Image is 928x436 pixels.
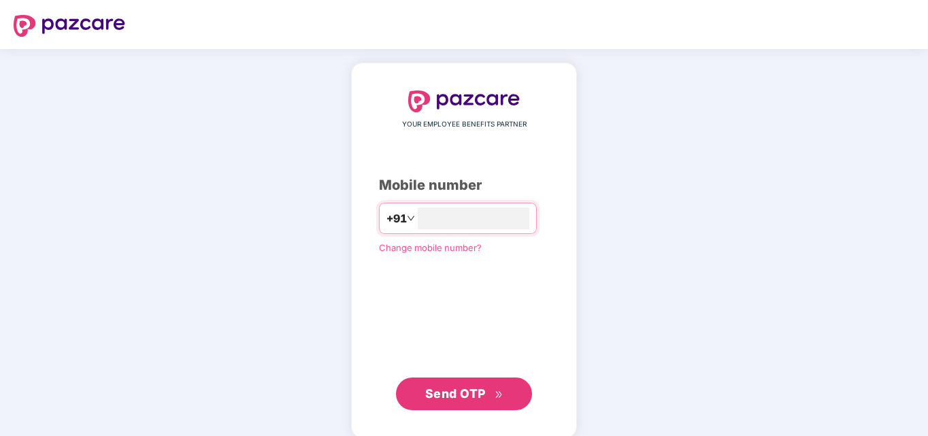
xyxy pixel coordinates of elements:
[495,390,503,399] span: double-right
[408,90,520,112] img: logo
[14,15,125,37] img: logo
[386,210,407,227] span: +91
[379,242,482,253] a: Change mobile number?
[425,386,486,401] span: Send OTP
[407,214,415,222] span: down
[402,119,527,130] span: YOUR EMPLOYEE BENEFITS PARTNER
[396,378,532,410] button: Send OTPdouble-right
[379,175,549,196] div: Mobile number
